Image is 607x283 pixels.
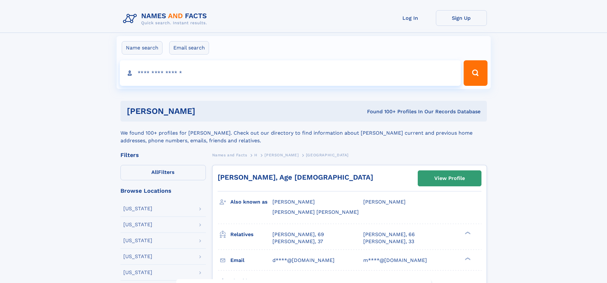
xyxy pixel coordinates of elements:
[123,206,152,211] div: [US_STATE]
[230,229,272,240] h3: Relatives
[122,41,163,55] label: Name search
[120,122,487,145] div: We found 100+ profiles for [PERSON_NAME]. Check out our directory to find information about [PERS...
[281,108,481,115] div: Found 100+ Profiles In Our Records Database
[230,197,272,207] h3: Also known as
[306,153,349,157] span: [GEOGRAPHIC_DATA]
[264,153,299,157] span: [PERSON_NAME]
[363,231,415,238] a: [PERSON_NAME], 66
[464,60,487,86] button: Search Button
[272,199,315,205] span: [PERSON_NAME]
[230,255,272,266] h3: Email
[127,107,281,115] h1: [PERSON_NAME]
[385,10,436,26] a: Log In
[123,270,152,275] div: [US_STATE]
[463,257,471,261] div: ❯
[436,10,487,26] a: Sign Up
[151,169,158,175] span: All
[434,171,465,186] div: View Profile
[218,173,373,181] a: [PERSON_NAME], Age [DEMOGRAPHIC_DATA]
[169,41,209,55] label: Email search
[463,231,471,235] div: ❯
[120,152,206,158] div: Filters
[120,10,212,27] img: Logo Names and Facts
[120,165,206,180] label: Filters
[254,153,257,157] span: H
[120,60,461,86] input: search input
[123,254,152,259] div: [US_STATE]
[120,188,206,194] div: Browse Locations
[272,209,359,215] span: [PERSON_NAME] [PERSON_NAME]
[272,238,323,245] a: [PERSON_NAME], 37
[264,151,299,159] a: [PERSON_NAME]
[363,199,406,205] span: [PERSON_NAME]
[272,231,324,238] a: [PERSON_NAME], 69
[212,151,247,159] a: Names and Facts
[123,222,152,227] div: [US_STATE]
[123,238,152,243] div: [US_STATE]
[418,171,481,186] a: View Profile
[363,238,414,245] a: [PERSON_NAME], 33
[254,151,257,159] a: H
